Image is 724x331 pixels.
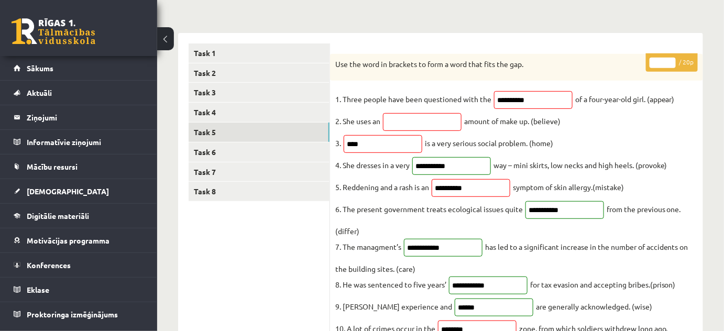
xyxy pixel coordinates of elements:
span: Konferences [27,260,71,270]
a: Eklase [14,278,144,302]
span: Eklase [27,285,49,294]
p: 3. [335,135,341,151]
span: Sākums [27,63,53,73]
a: Motivācijas programma [14,228,144,252]
a: Task 5 [189,123,330,142]
a: Sākums [14,56,144,80]
span: Digitālie materiāli [27,211,89,220]
a: Task 2 [189,63,330,83]
span: Aktuāli [27,88,52,97]
p: / 20p [646,53,698,72]
a: Digitālie materiāli [14,204,144,228]
legend: Ziņojumi [27,105,144,129]
a: Task 1 [189,43,330,63]
body: Editor, wiswyg-editor-47024961045220-1758208122-698 [10,10,350,21]
span: Proktoringa izmēģinājums [27,310,118,319]
a: Task 8 [189,182,330,201]
p: 1. Three people have been questioned with the [335,91,491,107]
span: Mācību resursi [27,162,78,171]
p: 5. Reddening and a rash is an [335,179,429,195]
a: Ziņojumi [14,105,144,129]
a: Rīgas 1. Tālmācības vidusskola [12,18,95,45]
a: Proktoringa izmēģinājums [14,302,144,326]
a: Task 7 [189,162,330,182]
p: 8. He was sentenced to five years’ [335,277,446,292]
p: Use the word in brackets to form a word that fits the gap. [335,59,645,70]
a: Task 4 [189,103,330,122]
a: Aktuāli [14,81,144,105]
a: Task 3 [189,83,330,102]
a: [DEMOGRAPHIC_DATA] [14,179,144,203]
legend: Informatīvie ziņojumi [27,130,144,154]
p: 6. The present government treats ecological issues quite [335,201,523,217]
a: Mācību resursi [14,155,144,179]
span: [DEMOGRAPHIC_DATA] [27,186,109,196]
span: Motivācijas programma [27,236,109,245]
p: 2. She uses an [335,113,380,129]
p: 4. She dresses in a very [335,157,410,173]
p: 7. The managment’s [335,239,401,255]
p: 9. [PERSON_NAME] experience and [335,299,452,314]
a: Informatīvie ziņojumi [14,130,144,154]
a: Konferences [14,253,144,277]
a: Task 6 [189,142,330,162]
